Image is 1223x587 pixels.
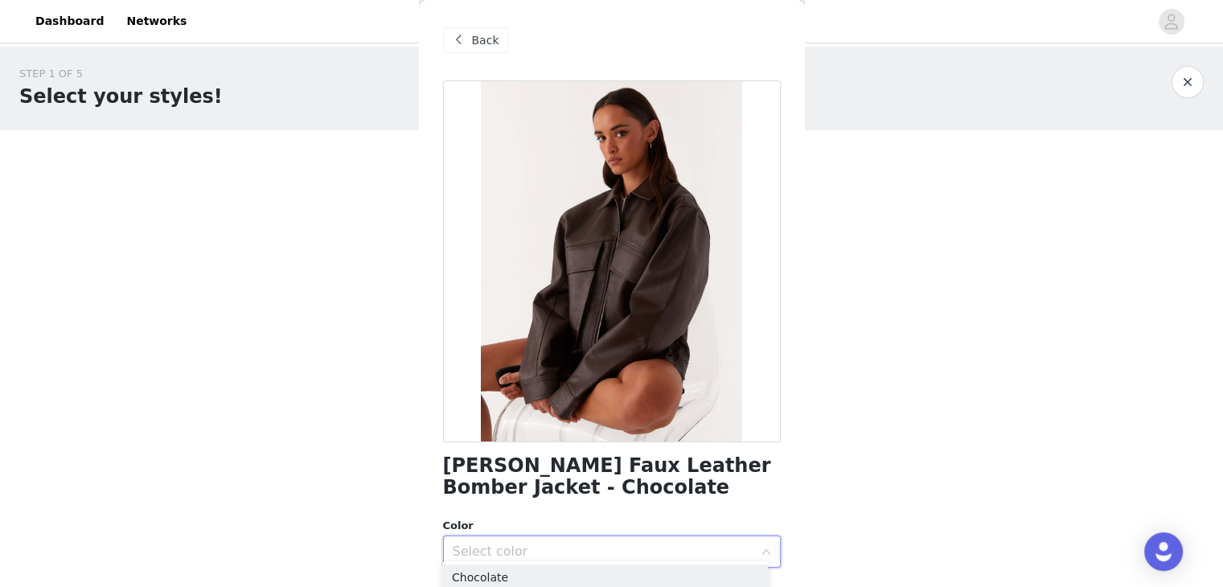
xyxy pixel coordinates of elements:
a: Networks [117,3,196,39]
div: avatar [1163,9,1179,35]
span: Back [472,32,499,49]
div: Select color [453,544,753,560]
div: Open Intercom Messenger [1144,532,1183,571]
a: Dashboard [26,3,113,39]
div: STEP 1 OF 5 [19,66,223,82]
i: icon: down [761,547,771,558]
div: Color [443,518,781,534]
h1: Select your styles! [19,82,223,111]
h1: [PERSON_NAME] Faux Leather Bomber Jacket - Chocolate [443,455,781,499]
